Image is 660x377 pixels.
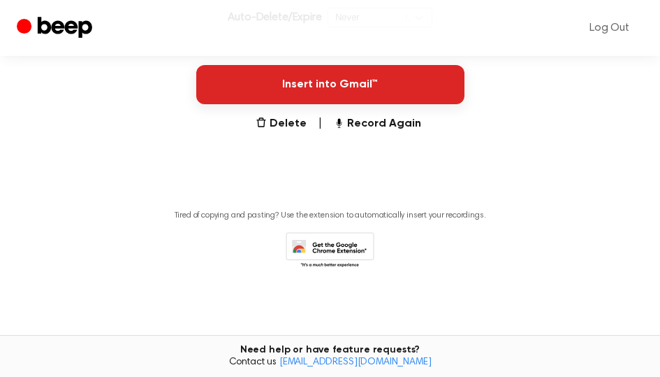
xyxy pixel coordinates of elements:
span: | [318,115,323,132]
a: Log Out [575,11,643,45]
button: Insert into Gmail™ [196,65,464,104]
button: Delete [256,115,307,132]
p: Tired of copying and pasting? Use the extension to automatically insert your recordings. [175,211,486,221]
span: Contact us [8,357,652,369]
a: Beep [17,15,96,42]
button: Record Again [333,115,421,132]
a: [EMAIL_ADDRESS][DOMAIN_NAME] [279,357,432,367]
